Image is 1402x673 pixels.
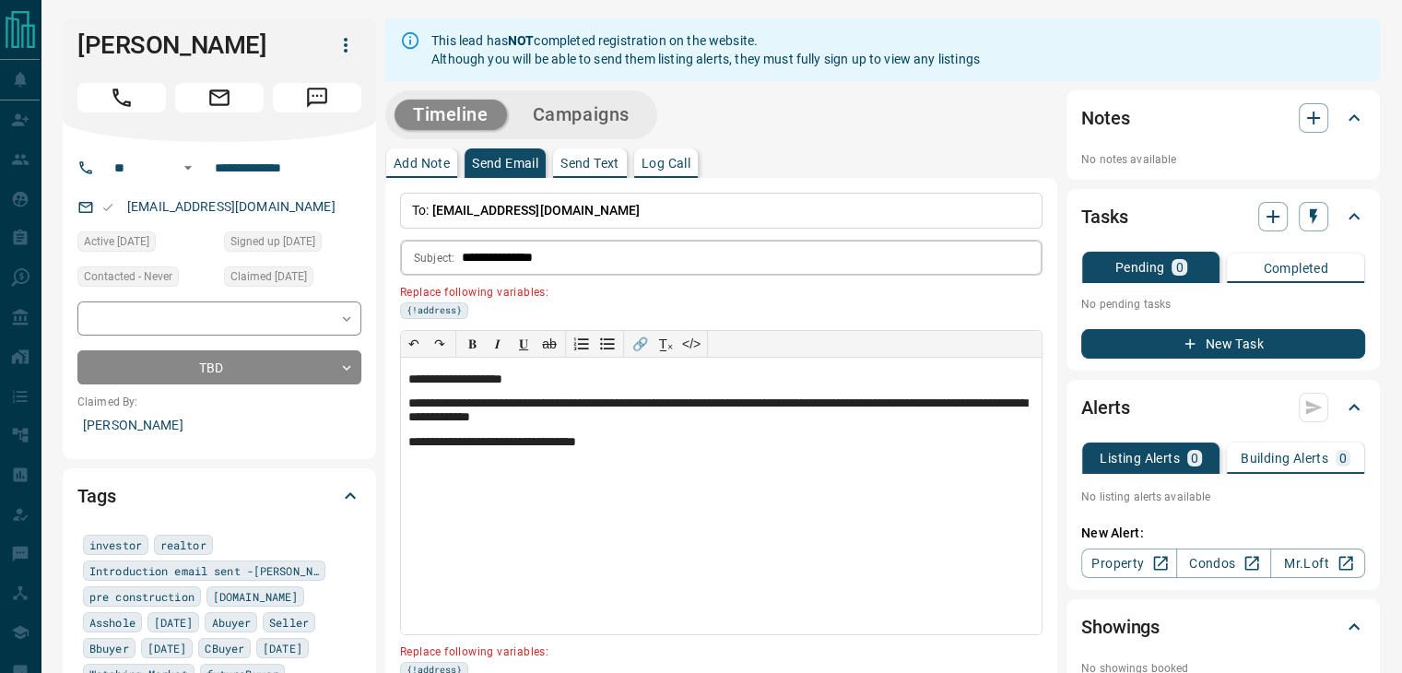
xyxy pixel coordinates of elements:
span: [EMAIL_ADDRESS][DOMAIN_NAME] [432,203,641,218]
span: [DATE] [154,613,194,632]
p: To: [400,193,1043,229]
p: No notes available [1081,151,1365,168]
p: 0 [1339,452,1347,465]
span: Call [77,83,166,112]
div: Sat Jan 29 2022 [224,231,361,257]
span: Message [273,83,361,112]
p: Send Text [560,157,619,170]
button: ↷ [427,331,453,357]
a: Mr.Loft [1270,549,1365,578]
p: 0 [1175,261,1183,274]
p: [PERSON_NAME] [77,410,361,441]
div: Tags [77,474,361,518]
span: Signed up [DATE] [230,232,315,251]
span: CBuyer [205,639,244,657]
button: Campaigns [514,100,648,130]
span: 𝐔 [519,336,528,351]
strong: NOT [508,33,534,48]
button: Bullet list [595,331,620,357]
span: Email [175,83,264,112]
a: Condos [1176,549,1271,578]
button: 𝐁 [459,331,485,357]
div: Showings [1081,605,1365,649]
span: Introduction email sent -[PERSON_NAME] [89,561,319,580]
button: 𝑰 [485,331,511,357]
p: No listing alerts available [1081,489,1365,505]
h2: Tags [77,481,115,511]
button: 🔗 [627,331,653,357]
span: investor [89,536,142,554]
div: Alerts [1081,385,1365,430]
p: 0 [1191,452,1198,465]
div: This lead has completed registration on the website. Although you will be able to send them listi... [431,24,980,76]
p: Replace following variables: [400,638,1030,662]
span: Claimed [DATE] [230,267,307,286]
span: [DOMAIN_NAME] [213,587,298,606]
a: [EMAIL_ADDRESS][DOMAIN_NAME] [127,199,336,214]
p: No pending tasks [1081,290,1365,318]
span: Asshole [89,613,135,632]
span: Contacted - Never [84,267,172,286]
span: Seller [269,613,309,632]
span: {!address} [406,303,462,318]
p: Log Call [642,157,690,170]
button: </> [678,331,704,357]
span: pre construction [89,587,194,606]
h2: Showings [1081,612,1160,642]
p: New Alert: [1081,524,1365,543]
button: Timeline [395,100,507,130]
button: Numbered list [569,331,595,357]
button: 𝐔 [511,331,536,357]
div: TBD [77,350,361,384]
svg: Email Valid [101,201,114,214]
div: Notes [1081,96,1365,140]
span: Bbuyer [89,639,129,657]
h2: Notes [1081,103,1129,133]
button: ↶ [401,331,427,357]
h1: [PERSON_NAME] [77,30,302,60]
h2: Alerts [1081,393,1129,422]
button: T̲ₓ [653,331,678,357]
span: [DATE] [147,639,187,657]
span: [DATE] [263,639,302,657]
p: Completed [1263,262,1328,275]
p: Listing Alerts [1100,452,1180,465]
button: Open [177,157,199,179]
p: Subject: [414,250,454,266]
p: Claimed By: [77,394,361,410]
p: Pending [1115,261,1165,274]
h2: Tasks [1081,202,1127,231]
div: Tasks [1081,195,1365,239]
span: Active [DATE] [84,232,149,251]
p: Building Alerts [1241,452,1328,465]
div: Sat Aug 16 2025 [224,266,361,292]
s: ab [542,336,557,351]
p: Send Email [472,157,538,170]
span: Abuyer [211,613,251,632]
span: realtor [160,536,206,554]
div: Sat Aug 16 2025 [77,231,215,257]
p: Add Note [394,157,450,170]
button: ab [536,331,562,357]
button: New Task [1081,329,1365,359]
p: Replace following variables: [400,278,1030,302]
a: Property [1081,549,1176,578]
